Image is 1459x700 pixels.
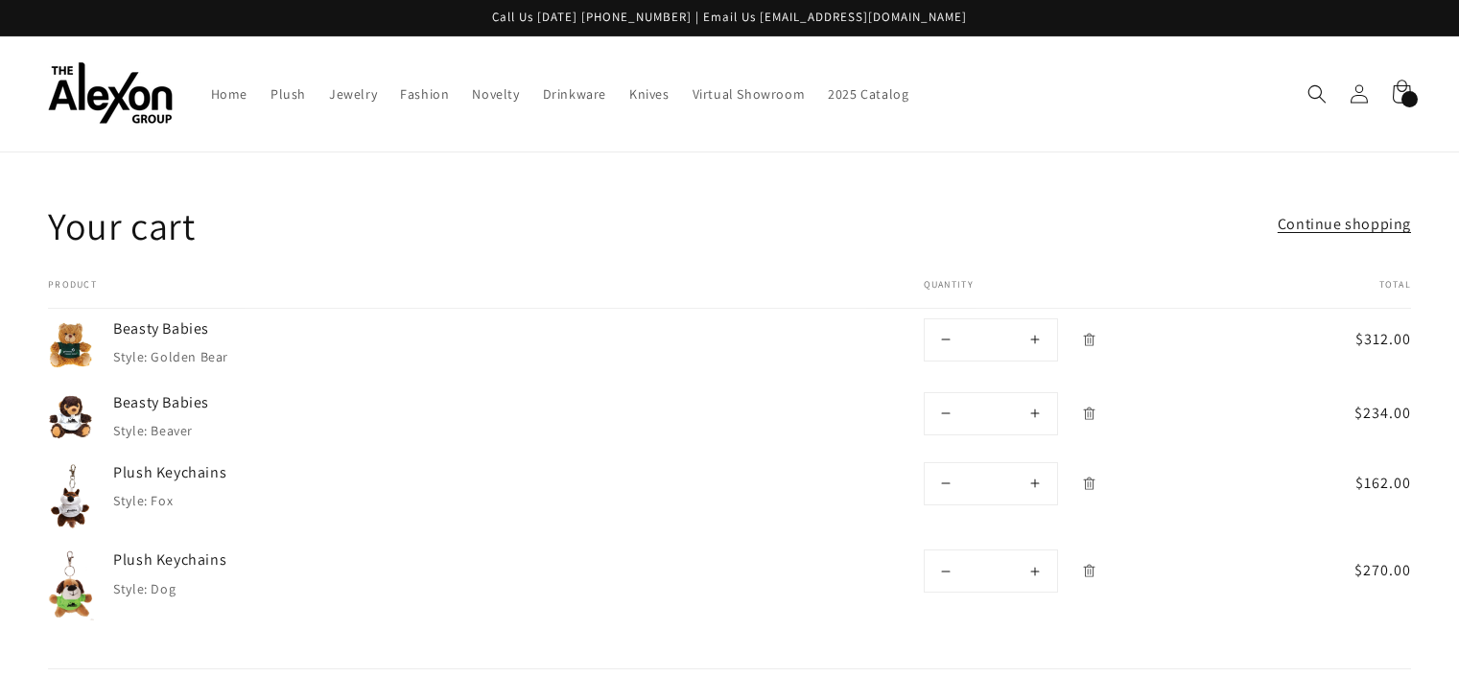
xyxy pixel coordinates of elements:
[1300,559,1411,582] span: $270.00
[1296,73,1338,115] summary: Search
[48,62,173,125] img: The Alexon Group
[388,74,460,114] a: Fashion
[48,392,94,443] img: Beasty Babies
[271,85,306,103] span: Plush
[629,85,670,103] span: Knives
[329,85,377,103] span: Jewelry
[113,422,148,439] dt: Style:
[48,549,94,620] img: Plush Keychains
[618,74,681,114] a: Knives
[151,580,176,597] dd: Dog
[1072,397,1106,431] a: Remove Beasty Babies - Beaver
[472,85,519,103] span: Novelty
[531,74,618,114] a: Drinkware
[828,85,908,103] span: 2025 Catalog
[1278,211,1411,239] a: Continue shopping
[1281,279,1411,309] th: Total
[1300,402,1411,425] span: $234.00
[211,85,247,103] span: Home
[151,422,193,439] dd: Beaver
[113,462,401,483] a: Plush Keychains
[693,85,806,103] span: Virtual Showroom
[200,74,259,114] a: Home
[816,74,920,114] a: 2025 Catalog
[968,393,1014,434] input: Quantity for Beasty Babies
[1300,328,1411,351] span: $312.00
[1072,323,1106,357] a: Remove Beasty Babies - Golden Bear
[113,348,148,365] dt: Style:
[113,318,401,339] a: Beasty Babies
[48,200,195,250] h1: Your cart
[543,85,606,103] span: Drinkware
[460,74,530,114] a: Novelty
[151,348,228,365] dd: Golden Bear
[681,74,817,114] a: Virtual Showroom
[259,74,318,114] a: Plush
[113,549,401,571] a: Plush Keychains
[968,550,1014,592] input: Quantity for Plush Keychains
[48,462,94,531] img: Plush Keychains
[48,279,866,309] th: Product
[968,319,1014,361] input: Quantity for Beasty Babies
[1300,472,1411,495] span: $162.00
[48,318,94,373] img: Beasty Babies
[1072,467,1106,501] a: Remove Plush Keychains - Fox
[400,85,449,103] span: Fashion
[113,580,148,597] dt: Style:
[1072,554,1106,588] a: Remove Plush Keychains - Dog
[318,74,388,114] a: Jewelry
[113,492,148,509] dt: Style:
[866,279,1281,309] th: Quantity
[968,463,1014,504] input: Quantity for Plush Keychains
[151,492,173,509] dd: Fox
[113,392,401,413] a: Beasty Babies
